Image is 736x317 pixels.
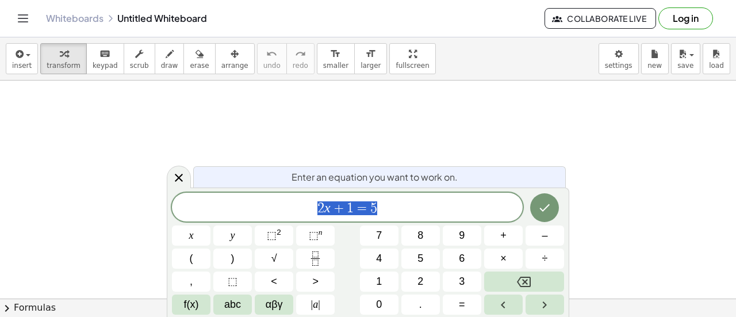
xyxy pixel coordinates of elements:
button: load [703,43,730,74]
span: a [311,297,320,312]
span: | [318,299,320,310]
a: Whiteboards [46,13,103,24]
button: 0 [360,295,398,315]
span: ÷ [542,251,548,266]
button: fullscreen [389,43,435,74]
span: fullscreen [396,62,429,70]
button: 9 [443,226,481,246]
button: . [401,295,440,315]
button: ) [213,249,252,269]
button: Equals [443,295,481,315]
span: . [419,297,422,312]
span: 1 [347,201,354,215]
button: format_sizesmaller [317,43,355,74]
span: αβγ [266,297,283,312]
i: undo [266,47,277,61]
span: ) [231,251,235,266]
span: 5 [417,251,423,266]
span: + [331,201,347,215]
span: 3 [459,274,465,289]
button: Squared [255,226,293,246]
button: Fraction [296,249,335,269]
button: settings [599,43,639,74]
span: , [190,274,193,289]
button: 8 [401,226,440,246]
button: Toggle navigation [14,9,32,28]
span: Collaborate Live [554,13,646,24]
button: 5 [401,249,440,269]
button: undoundo [257,43,287,74]
i: keyboard [99,47,110,61]
span: f(x) [184,297,199,312]
button: arrange [215,43,255,74]
button: Minus [526,226,564,246]
button: Less than [255,272,293,292]
span: < [271,274,277,289]
button: erase [183,43,215,74]
button: Log in [658,7,713,29]
button: format_sizelarger [354,43,387,74]
span: 1 [376,274,382,289]
button: Functions [172,295,210,315]
span: new [647,62,662,70]
sup: n [319,228,323,236]
span: undo [263,62,281,70]
button: Superscript [296,226,335,246]
span: ⬚ [228,274,237,289]
span: erase [190,62,209,70]
span: √ [271,251,277,266]
span: + [500,228,507,243]
span: smaller [323,62,348,70]
sup: 2 [277,228,281,236]
button: Collaborate Live [545,8,656,29]
span: × [500,251,507,266]
span: ( [190,251,193,266]
span: ⬚ [267,230,277,241]
span: ⬚ [309,230,319,241]
button: Placeholder [213,272,252,292]
i: format_size [365,47,376,61]
span: > [312,274,319,289]
span: 2 [317,201,324,215]
span: abc [224,297,241,312]
button: Times [484,249,523,269]
i: format_size [330,47,341,61]
button: 1 [360,272,398,292]
span: 4 [376,251,382,266]
span: load [709,62,724,70]
button: scrub [124,43,155,74]
span: insert [12,62,32,70]
button: y [213,226,252,246]
span: 0 [376,297,382,312]
button: redoredo [286,43,315,74]
button: Absolute value [296,295,335,315]
span: x [189,228,194,243]
button: Greater than [296,272,335,292]
button: Backspace [484,272,564,292]
button: 2 [401,272,440,292]
span: = [459,297,465,312]
button: 4 [360,249,398,269]
span: arrange [221,62,248,70]
button: Greek alphabet [255,295,293,315]
span: 9 [459,228,465,243]
span: 8 [417,228,423,243]
span: draw [161,62,178,70]
span: | [311,299,313,310]
button: save [671,43,700,74]
span: Enter an equation you want to work on. [292,170,458,184]
button: ( [172,249,210,269]
button: transform [40,43,87,74]
span: 7 [376,228,382,243]
button: new [641,43,669,74]
span: 5 [370,201,377,215]
span: scrub [130,62,149,70]
span: save [677,62,693,70]
button: x [172,226,210,246]
button: 6 [443,249,481,269]
span: keypad [93,62,118,70]
button: Square root [255,249,293,269]
button: keyboardkeypad [86,43,124,74]
span: 6 [459,251,465,266]
i: redo [295,47,306,61]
